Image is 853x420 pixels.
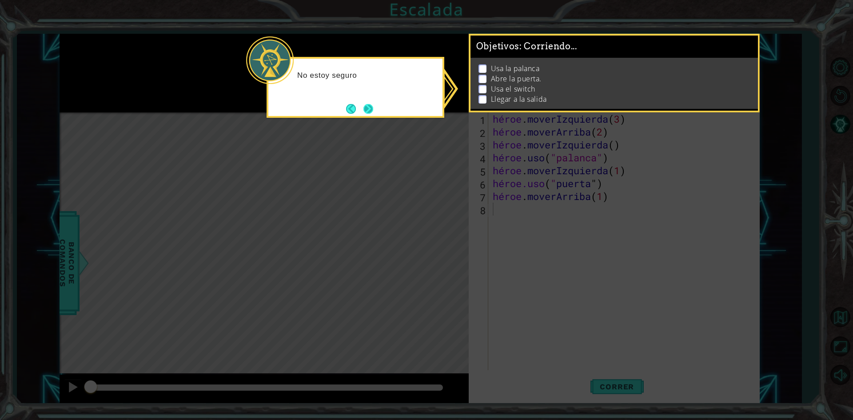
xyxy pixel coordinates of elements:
[346,104,363,114] button: Back
[491,94,547,104] font: Llegar a la salida
[297,71,436,80] p: No estoy seguro
[491,64,540,73] font: Usa la palanca
[519,41,577,52] font: : Corriendo...
[491,84,535,94] font: Usa el switch
[363,104,374,114] button: Next
[476,41,519,52] font: Objetivos
[491,74,542,84] font: Abre la puerta.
